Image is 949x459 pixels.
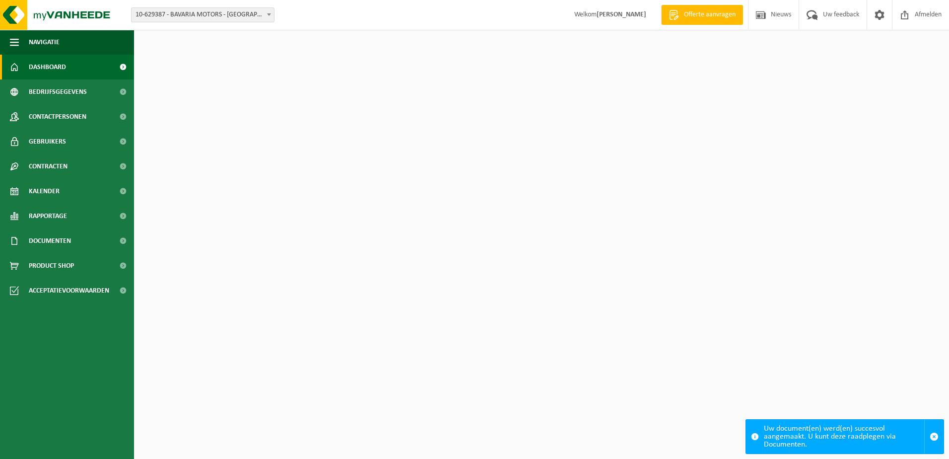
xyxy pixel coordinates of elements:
[29,154,68,179] span: Contracten
[29,253,74,278] span: Product Shop
[29,229,71,253] span: Documenten
[29,129,66,154] span: Gebruikers
[132,8,274,22] span: 10-629387 - BAVARIA MOTORS - HARELBEKE
[29,104,86,129] span: Contactpersonen
[29,30,60,55] span: Navigatie
[681,10,738,20] span: Offerte aanvragen
[29,204,67,229] span: Rapportage
[764,420,924,454] div: Uw document(en) werd(en) succesvol aangemaakt. U kunt deze raadplegen via Documenten.
[29,79,87,104] span: Bedrijfsgegevens
[29,179,60,204] span: Kalender
[131,7,274,22] span: 10-629387 - BAVARIA MOTORS - HARELBEKE
[597,11,646,18] strong: [PERSON_NAME]
[29,278,109,303] span: Acceptatievoorwaarden
[29,55,66,79] span: Dashboard
[661,5,743,25] a: Offerte aanvragen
